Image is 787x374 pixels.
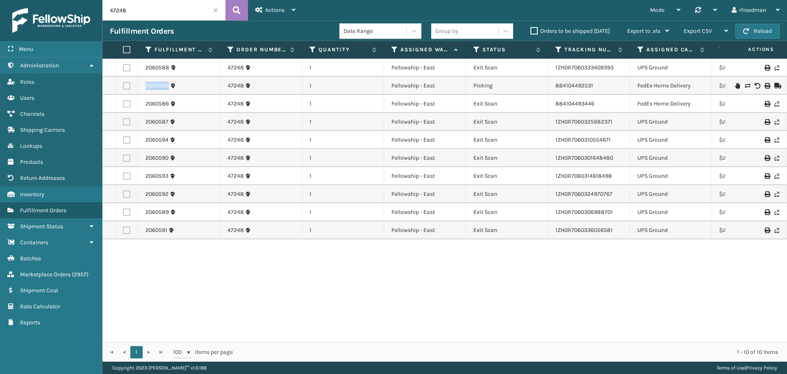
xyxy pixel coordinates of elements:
[482,46,532,53] label: Status
[20,94,34,101] span: Users
[466,113,548,131] td: Exit Scan
[774,173,779,179] i: Never Shipped
[20,142,42,149] span: Lookups
[227,226,244,234] a: 47248
[20,255,41,262] span: Batches
[146,208,169,216] a: 2060589
[630,221,712,239] td: UPS Ground
[146,82,169,90] a: 2060585
[20,78,34,85] span: Roles
[630,113,712,131] td: UPS Ground
[227,154,244,162] a: 47248
[227,82,244,90] a: 47248
[112,362,207,374] p: Copyright 2023 [PERSON_NAME]™ v 1.0.188
[745,83,750,89] i: Change shipping
[20,158,43,165] span: Products
[302,167,384,185] td: 1
[630,185,712,203] td: UPS Ground
[466,203,548,221] td: Exit Scan
[227,172,244,180] a: 47248
[630,149,712,167] td: UPS Ground
[384,77,466,95] td: Fellowship - East
[146,154,168,162] a: 2060590
[774,137,779,143] i: Never Shipped
[20,271,71,278] span: Marketplace Orders
[302,203,384,221] td: 1
[746,365,777,371] a: Privacy Policy
[774,101,779,107] i: Never Shipped
[555,82,593,89] a: 884104492531
[555,64,614,71] a: 1ZH0R7060333409393
[227,100,244,108] a: 47248
[227,118,244,126] a: 47248
[466,149,548,167] td: Exit Scan
[630,131,712,149] td: UPS Ground
[72,271,89,278] span: ( 2957 )
[384,149,466,167] td: Fellowship - East
[555,227,613,234] a: 1ZH0R7060336056581
[764,83,769,89] i: Print Label
[722,43,779,56] span: Actions
[466,131,548,149] td: Exit Scan
[384,203,466,221] td: Fellowship - East
[555,136,611,143] a: 1ZH0R7060310554671
[630,95,712,113] td: FedEx Home Delivery
[735,24,780,39] button: Reload
[302,113,384,131] td: 1
[20,110,44,117] span: Channels
[20,126,65,133] span: Shipping Carriers
[20,303,60,310] span: Rate Calculator
[20,207,66,214] span: Fulfillment Orders
[684,28,712,34] span: Export CSV
[400,46,450,53] label: Assigned Warehouse
[20,62,59,69] span: Administration
[20,223,63,230] span: Shipment Status
[764,155,769,161] i: Print Label
[130,346,143,358] a: 1
[564,46,614,53] label: Tracking Number
[20,191,44,198] span: Inventory
[555,154,613,161] a: 1ZH0R7060301648480
[227,190,244,198] a: 47248
[774,227,779,233] i: Never Shipped
[764,209,769,215] i: Print Label
[774,83,779,89] i: Mark as Shipped
[555,209,613,216] a: 1ZH0R7060306988701
[173,348,185,356] span: 100
[735,83,740,89] i: On Hold
[764,119,769,125] i: Print Label
[20,239,48,246] span: Containers
[630,203,712,221] td: UPS Ground
[555,100,594,107] a: 884104493446
[650,7,664,14] span: Mode
[146,100,169,108] a: 2060586
[774,119,779,125] i: Never Shipped
[646,46,696,53] label: Assigned Carrier Service
[384,185,466,203] td: Fellowship - East
[764,227,769,233] i: Print Label
[302,77,384,95] td: 1
[302,149,384,167] td: 1
[630,59,712,77] td: UPS Ground
[227,208,244,216] a: 47248
[19,46,33,53] span: Menu
[146,226,167,234] a: 2060591
[237,46,286,53] label: Order Number
[110,26,174,36] h3: Fulfillment Orders
[20,319,40,326] span: Reports
[774,209,779,215] i: Never Shipped
[227,136,244,144] a: 47248
[227,64,244,72] a: 47248
[155,46,204,53] label: Fulfillment Order Id
[755,83,760,89] i: Void Label
[173,346,233,358] span: items per page
[555,172,612,179] a: 1ZH0R7060314618498
[630,167,712,185] td: UPS Ground
[146,136,168,144] a: 2060594
[530,28,610,34] label: Orders to be shipped [DATE]
[466,167,548,185] td: Exit Scan
[384,113,466,131] td: Fellowship - East
[466,95,548,113] td: Exit Scan
[384,95,466,113] td: Fellowship - East
[146,64,169,72] a: 2060588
